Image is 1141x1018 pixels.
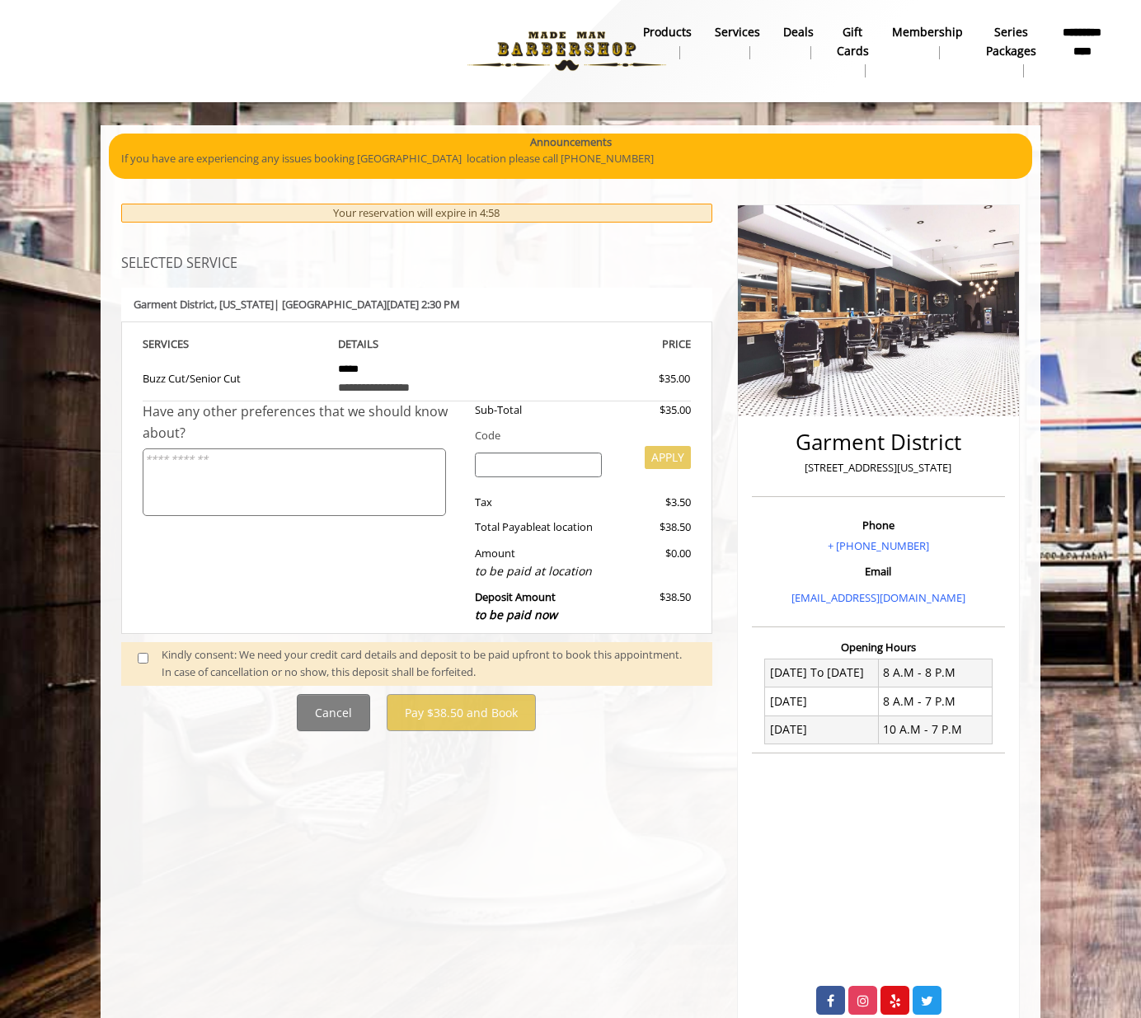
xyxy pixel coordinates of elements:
b: Garment District | [GEOGRAPHIC_DATA][DATE] 2:30 PM [134,297,460,312]
button: Cancel [297,694,370,731]
a: ServicesServices [703,21,772,63]
b: gift cards [837,23,869,60]
th: DETAILS [326,335,509,354]
b: Series packages [986,23,1036,60]
div: Kindly consent: We need your credit card details and deposit to be paid upfront to book this appo... [162,646,696,681]
div: $0.00 [614,545,690,580]
p: If you have are experiencing any issues booking [GEOGRAPHIC_DATA] location please call [PHONE_NUM... [121,150,1020,167]
div: $38.50 [614,518,690,536]
h3: Email [756,565,1001,577]
div: Total Payable [463,518,615,536]
span: at location [541,519,593,534]
span: S [183,336,189,351]
button: APPLY [645,446,691,469]
a: Productsproducts [632,21,703,63]
div: to be paid at location [475,562,603,580]
img: Made Man Barbershop logo [453,6,680,96]
a: Series packagesSeries packages [974,21,1048,82]
a: DealsDeals [772,21,825,63]
div: Tax [463,494,615,511]
div: Your reservation will expire in 4:58 [121,204,712,223]
div: Have any other preferences that we should know about? [143,401,463,443]
b: products [643,23,692,41]
td: Buzz Cut/Senior Cut [143,353,326,401]
b: Membership [892,23,963,41]
b: Announcements [530,134,612,151]
th: SERVICE [143,335,326,354]
td: [DATE] [765,687,879,715]
h3: SELECTED SERVICE [121,256,712,271]
a: Gift cardsgift cards [825,21,880,82]
th: PRICE [508,335,691,354]
td: [DATE] [765,715,879,744]
b: Deposit Amount [475,589,557,622]
b: Services [715,23,760,41]
td: 8 A.M - 7 P.M [878,687,992,715]
a: + [PHONE_NUMBER] [828,538,929,553]
td: [DATE] To [DATE] [765,659,879,687]
div: $35.00 [614,401,690,419]
p: [STREET_ADDRESS][US_STATE] [756,459,1001,476]
div: $3.50 [614,494,690,511]
h2: Garment District [756,430,1001,454]
a: [EMAIL_ADDRESS][DOMAIN_NAME] [791,590,965,605]
a: MembershipMembership [880,21,974,63]
b: Deals [783,23,814,41]
h3: Phone [756,519,1001,531]
div: $38.50 [614,589,690,624]
td: 10 A.M - 7 P.M [878,715,992,744]
span: to be paid now [475,607,557,622]
td: 8 A.M - 8 P.M [878,659,992,687]
div: Sub-Total [463,401,615,419]
div: Amount [463,545,615,580]
div: Code [463,427,691,444]
h3: Opening Hours [752,641,1005,653]
span: , [US_STATE] [214,297,274,312]
button: Pay $38.50 and Book [387,694,536,731]
div: $35.00 [599,370,690,387]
